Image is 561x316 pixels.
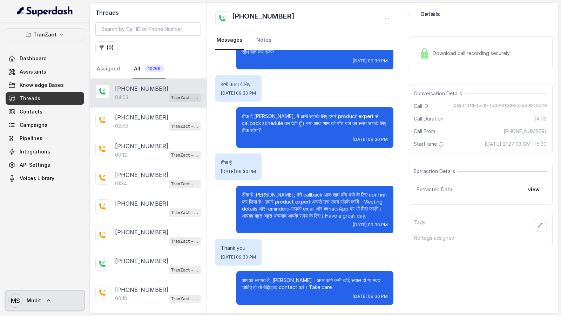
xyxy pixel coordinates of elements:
span: Knowledge Bases [20,82,64,89]
text: MS [11,297,20,304]
a: Integrations [6,145,84,158]
p: आपका स्वागत है, [PERSON_NAME]। अगर आगे कभी कोई सवाल हो या मदद चाहिए हो तो बेझिझक contact करें। Ta... [242,277,388,291]
p: No tags assigned [414,234,547,241]
p: [PHONE_NUMBER] [115,257,168,265]
p: [PHONE_NUMBER] [115,84,168,93]
a: Campaigns [6,119,84,131]
p: 00:10 [115,295,127,302]
p: [PHONE_NUMBER] [115,113,168,122]
p: TranZact - New UseCase AI CRM Pitch [171,94,199,101]
span: Voices Library [20,175,54,182]
a: API Settings [6,159,84,171]
span: [DATE] 09:30 PM [221,169,256,174]
span: Contacts [20,108,42,115]
span: [DATE] 09:30 PM [221,90,256,96]
span: Campaigns [20,122,47,129]
p: Thank you. [221,245,256,252]
span: [PHONE_NUMBER] [503,128,547,135]
p: [PHONE_NUMBER] [115,199,168,208]
a: All10266 [133,60,165,78]
span: Extraction Details [414,168,458,175]
p: ठीक है. [221,159,256,166]
p: 02:43 [115,123,128,130]
p: ठीक है [PERSON_NAME], मैंने callback आज शाम पाँच बजे के लिए confirm कर लिया है। हमारे product exp... [242,191,388,219]
span: [DATE] 09:30 PM [221,254,256,260]
a: Assigned [95,60,121,78]
span: [DATE] 09:30 PM [353,294,388,299]
img: Lock Icon [419,48,430,59]
p: TranZact - Outbound Call Assistant [171,295,199,302]
a: Threads [6,92,84,105]
p: 04:03 [115,94,128,101]
span: 04:03 [533,115,547,122]
a: Pipelines [6,132,84,145]
p: Tags [414,219,425,232]
span: 10266 [144,65,164,72]
p: TranZact - New UseCase AI CRM Pitch [171,180,199,187]
img: light.svg [17,6,73,17]
span: Download call recording securely [433,50,513,57]
a: Messages [215,31,244,50]
span: Start time [414,140,445,147]
h2: Threads [95,8,201,17]
p: अभी करवा दीजिए. [221,81,256,88]
p: ठीक है [PERSON_NAME], मैं अभी आपके लिए हमारे product expert से callback schedule कर देती हूँ। क्य... [242,113,388,134]
p: [PHONE_NUMBER] [115,142,168,150]
a: Notes [255,31,273,50]
a: Contacts [6,105,84,118]
p: [PHONE_NUMBER] [115,228,168,236]
p: TranZact - Outbound Call Assistant [171,267,199,274]
p: TranZact - New UseCase AI CRM Pitch [171,123,199,130]
span: Assistants [20,68,46,75]
a: Assistants [6,66,84,78]
span: Mudit [27,297,41,304]
p: TranZact - New UseCase AI CRM Pitch [171,238,199,245]
p: 00:12 [115,151,127,158]
input: Search by Call ID or Phone Number [95,22,201,36]
a: Mudit [6,291,84,310]
p: [PHONE_NUMBER] [115,171,168,179]
a: Voices Library [6,172,84,185]
span: ba204afd-a57b-46d3-afbd-265990b40b4e [454,103,547,110]
nav: Tabs [215,31,393,50]
span: [DATE] 09:30 PM [353,222,388,228]
span: API Settings [20,162,50,169]
p: TranZact [33,30,56,39]
a: Knowledge Bases [6,79,84,91]
a: Dashboard [6,52,84,65]
p: 01:34 [115,180,127,187]
span: Threads [20,95,40,102]
span: Call Duration [414,115,444,122]
button: (0) [95,41,118,54]
span: Extracted Data [417,186,452,193]
button: TranZact [6,28,84,41]
span: Conversation Details [414,90,465,97]
span: Dashboard [20,55,47,62]
button: view [524,183,544,196]
span: [DATE] 09:30 PM [353,58,388,64]
nav: Tabs [95,60,201,78]
p: [PHONE_NUMBER] [115,286,168,294]
span: [DATE] 21:27:03 GMT+5:30 [485,140,547,147]
h2: [PHONE_NUMBER] [232,11,295,25]
span: Call ID [414,103,428,110]
span: [DATE] 09:30 PM [353,137,388,142]
p: Details [420,10,440,18]
span: Pipelines [20,135,42,142]
p: TranZact - New UseCase AI CRM Pitch [171,152,199,159]
span: Call From [414,128,435,135]
span: Integrations [20,148,50,155]
p: TranZact - New UseCase AI CRM Pitch [171,209,199,216]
